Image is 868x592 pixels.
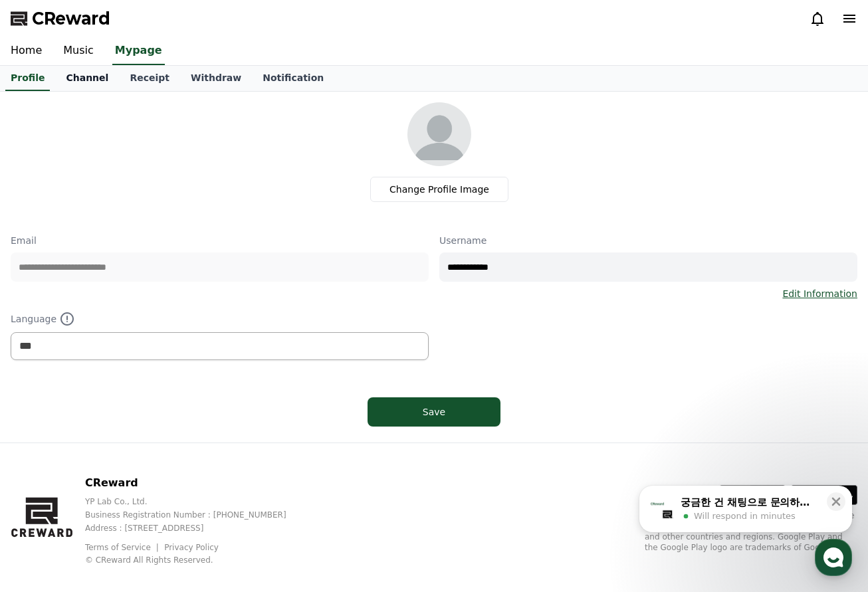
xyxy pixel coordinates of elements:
[368,397,500,427] button: Save
[32,8,110,29] span: CReward
[197,441,229,452] span: Settings
[85,555,308,565] p: © CReward All Rights Reserved.
[112,37,165,65] a: Mypage
[394,405,474,419] div: Save
[85,543,161,552] a: Terms of Service
[370,177,508,202] label: Change Profile Image
[53,37,104,65] a: Music
[164,543,219,552] a: Privacy Policy
[85,523,308,534] p: Address : [STREET_ADDRESS]
[171,421,255,454] a: Settings
[439,234,857,247] p: Username
[85,475,308,491] p: CReward
[407,102,471,166] img: profile_image
[4,421,88,454] a: Home
[85,496,308,507] p: YP Lab Co., Ltd.
[85,510,308,520] p: Business Registration Number : [PHONE_NUMBER]
[55,66,119,91] a: Channel
[11,234,429,247] p: Email
[11,311,429,327] p: Language
[88,421,171,454] a: Messages
[110,442,150,452] span: Messages
[782,287,857,300] a: Edit Information
[252,66,334,91] a: Notification
[180,66,252,91] a: Withdraw
[5,66,50,91] a: Profile
[34,441,57,452] span: Home
[119,66,180,91] a: Receipt
[11,8,110,29] a: CReward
